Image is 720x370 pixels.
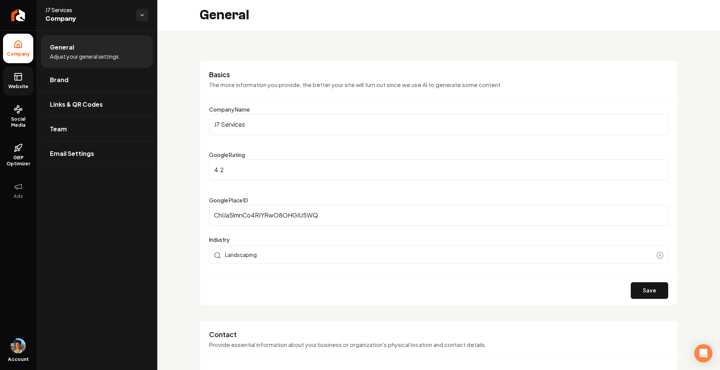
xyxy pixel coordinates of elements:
[200,8,249,23] h2: General
[209,340,668,349] p: Provide essential information about your business or organization's physical location and contact...
[3,66,33,96] a: Website
[3,99,33,134] a: Social Media
[41,92,153,117] a: Links & QR Codes
[11,193,26,199] span: Ads
[3,137,33,173] a: GBP Optimizer
[209,330,668,339] h3: Contact
[631,282,668,299] button: Save
[11,9,25,21] img: Rebolt Logo
[694,344,712,362] div: Open Intercom Messenger
[8,356,29,362] span: Account
[3,155,33,167] span: GBP Optimizer
[3,176,33,205] button: Ads
[41,117,153,141] a: Team
[209,151,245,158] label: Google Rating
[50,124,67,134] span: Team
[50,43,74,52] span: General
[4,51,33,57] span: Company
[11,338,26,353] button: Open user button
[41,141,153,166] a: Email Settings
[209,197,248,204] label: Google Place ID
[5,84,31,90] span: Website
[3,116,33,128] span: Social Media
[11,338,26,353] img: Aditya Nair
[41,68,153,92] a: Brand
[209,235,668,244] label: Industry
[209,70,668,79] h3: Basics
[209,159,668,180] input: Google Rating
[50,75,68,84] span: Brand
[45,6,130,14] span: J7 Services
[50,53,120,60] span: Adjust your general settings.
[209,205,668,226] input: Google Place ID
[50,100,103,109] span: Links & QR Codes
[209,81,668,89] p: The more information you provide, the better your site will turn out since we use AI to generate ...
[50,149,94,158] span: Email Settings
[209,114,668,135] input: Company Name
[45,14,130,24] span: Company
[209,106,250,113] label: Company Name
